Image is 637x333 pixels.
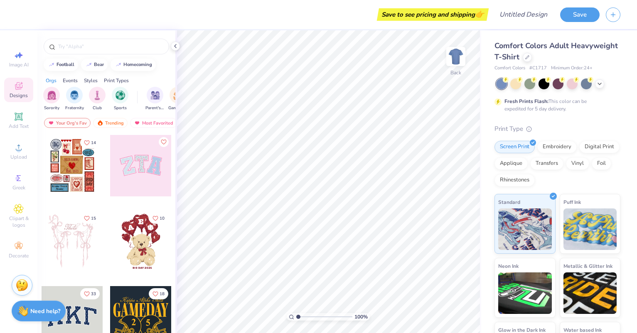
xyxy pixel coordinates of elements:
[149,213,168,224] button: Like
[93,91,102,100] img: Club Image
[494,124,620,134] div: Print Type
[173,91,183,100] img: Game Day Image
[104,77,129,84] div: Print Types
[48,120,54,126] img: most_fav.gif
[494,65,525,72] span: Comfort Colors
[504,98,607,113] div: This color can be expedited for 5 day delivery.
[123,62,152,67] div: homecoming
[48,62,55,67] img: trend_line.gif
[89,87,106,111] div: filter for Club
[9,123,29,130] span: Add Text
[84,77,98,84] div: Styles
[149,288,168,299] button: Like
[43,87,60,111] button: filter button
[160,216,165,220] span: 10
[4,215,33,228] span: Clipart & logos
[563,272,617,314] img: Metallic & Glitter Ink
[498,272,552,314] img: Neon Ink
[579,141,620,153] div: Digital Print
[160,292,165,296] span: 18
[168,87,187,111] button: filter button
[145,87,165,111] button: filter button
[57,42,164,51] input: Try "Alpha"
[494,174,535,186] div: Rhinestones
[30,307,60,315] strong: Need help?
[494,157,528,170] div: Applique
[9,252,29,259] span: Decorate
[494,41,618,62] span: Comfort Colors Adult Heavyweight T-Shirt
[560,7,600,22] button: Save
[379,8,487,21] div: Save to see pricing and shipping
[46,77,57,84] div: Orgs
[43,87,60,111] div: filter for Sorority
[563,208,617,250] img: Puff Ink
[159,137,169,147] button: Like
[592,157,611,170] div: Foil
[498,262,519,270] span: Neon Ink
[10,92,28,99] span: Designs
[91,141,96,145] span: 14
[47,91,57,100] img: Sorority Image
[10,154,27,160] span: Upload
[498,208,552,250] img: Standard
[145,105,165,111] span: Parent's Weekend
[537,141,577,153] div: Embroidery
[116,91,125,100] img: Sports Image
[150,91,160,100] img: Parent's Weekend Image
[475,9,484,19] span: 👉
[94,62,104,67] div: bear
[63,77,78,84] div: Events
[44,59,78,71] button: football
[493,6,554,23] input: Untitled Design
[70,91,79,100] img: Fraternity Image
[114,105,127,111] span: Sports
[354,313,368,321] span: 100 %
[9,61,29,68] span: Image AI
[86,62,92,67] img: trend_line.gif
[551,65,593,72] span: Minimum Order: 24 +
[450,69,461,76] div: Back
[112,87,128,111] div: filter for Sports
[44,105,59,111] span: Sorority
[93,105,102,111] span: Club
[65,87,84,111] div: filter for Fraternity
[57,62,74,67] div: football
[97,120,103,126] img: trending.gif
[65,87,84,111] button: filter button
[44,118,91,128] div: Your Org's Fav
[504,98,548,105] strong: Fresh Prints Flash:
[145,87,165,111] div: filter for Parent's Weekend
[91,216,96,220] span: 15
[91,292,96,296] span: 33
[134,120,140,126] img: most_fav.gif
[168,105,187,111] span: Game Day
[566,157,589,170] div: Vinyl
[529,65,547,72] span: # C1717
[12,184,25,191] span: Greek
[448,48,464,65] img: Back
[65,105,84,111] span: Fraternity
[130,118,177,128] div: Most Favorited
[112,87,128,111] button: filter button
[168,87,187,111] div: filter for Game Day
[89,87,106,111] button: filter button
[498,198,520,206] span: Standard
[494,141,535,153] div: Screen Print
[80,213,100,224] button: Like
[111,59,156,71] button: homecoming
[563,198,581,206] span: Puff Ink
[93,118,128,128] div: Trending
[563,262,612,270] span: Metallic & Glitter Ink
[80,288,100,299] button: Like
[81,59,108,71] button: bear
[80,137,100,148] button: Like
[530,157,563,170] div: Transfers
[115,62,122,67] img: trend_line.gif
